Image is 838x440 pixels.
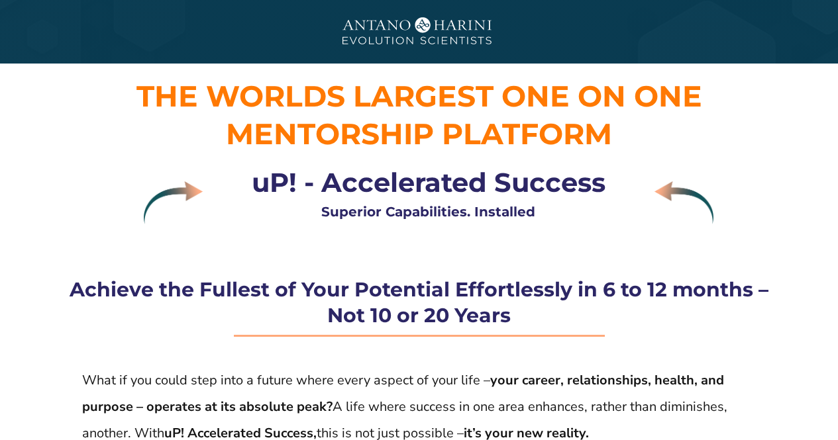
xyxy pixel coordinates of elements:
strong: uP! - Accelerated Success [252,166,605,198]
span: entorship Platform [254,116,612,152]
img: Layer 9 copy [655,181,713,224]
img: Layer 9 [144,181,203,224]
strong: Achieve the Fullest of Your Potential Effortlessly in 6 to 12 months – Not 10 or 20 Years [70,277,768,328]
strong: Superior Capabilities. Installed [321,204,535,220]
span: THE WORLDS LARGEST ONE ON ONE M [136,78,702,152]
img: A&H_Ev png [320,7,519,57]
